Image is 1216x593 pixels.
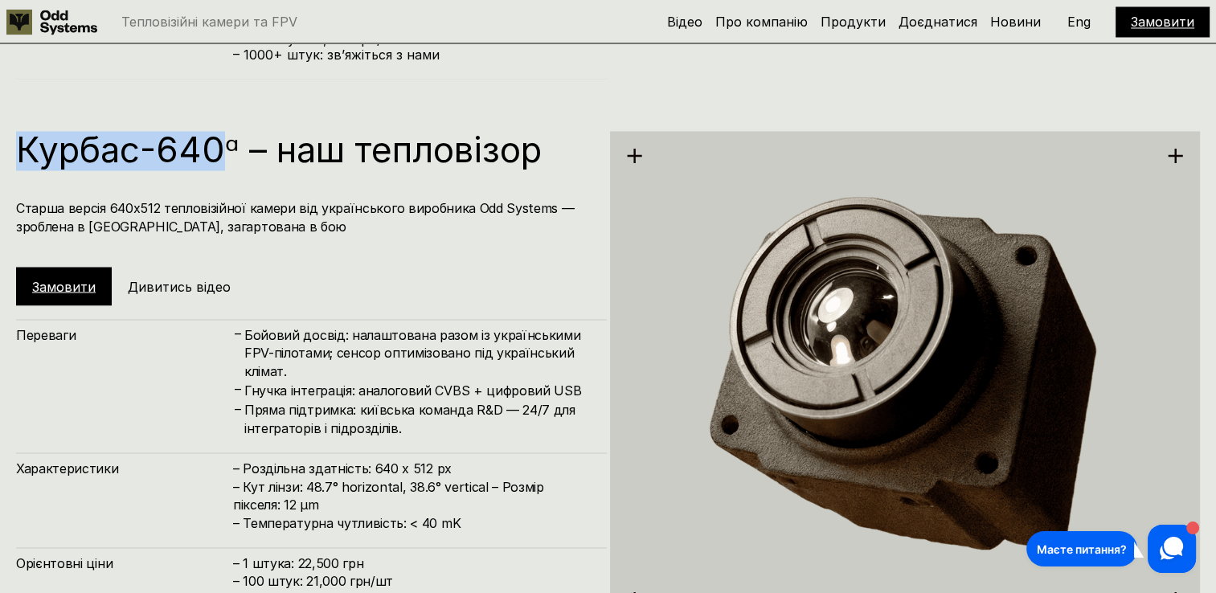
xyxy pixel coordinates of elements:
[1067,15,1091,28] p: Eng
[244,400,591,436] h4: Пряма підтримка: київська команда R&D — 24/7 для інтеграторів і підрозділів.
[233,47,591,63] p: – ⁠1000+ штук: звʼяжіться з нами
[244,381,591,399] h4: Гнучка інтеграція: аналоговий CVBS + цифровий USB
[235,325,241,342] h4: –
[235,399,241,417] h4: –
[16,131,591,166] h1: Курбас-640ᵅ – наш тепловізор
[244,325,591,379] h4: Бойовий досвід: налаштована разом із українськими FPV-пілотами; сенсор оптимізовано під українськ...
[128,277,231,295] h5: Дивитись відео
[715,14,808,30] a: Про компанію
[121,15,297,28] p: Тепловізійні камери та FPV
[1131,14,1194,30] a: Замовити
[233,459,591,531] h4: – Роздільна здатність: 640 x 512 px – Кут лінзи: 48.7° horizontal, 38.6° vertical – Розмір піксел...
[821,14,886,30] a: Продукти
[1022,521,1200,577] iframe: HelpCrunch
[16,325,233,343] h4: Переваги
[16,198,591,235] h4: Старша версія 640х512 тепловізійної камери від українського виробника Odd Systems — зроблена в [G...
[667,14,702,30] a: Відео
[16,459,233,476] h4: Характеристики
[32,278,96,294] a: Замовити
[16,554,233,571] h4: Орієнтовні ціни
[235,380,241,398] h4: –
[990,14,1041,30] a: Новини
[899,14,977,30] a: Доєднатися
